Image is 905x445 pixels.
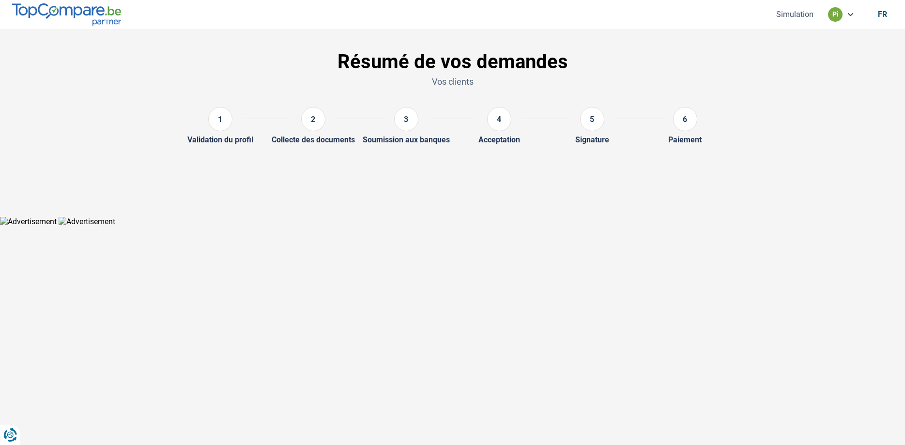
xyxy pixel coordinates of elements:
img: TopCompare.be [12,3,121,25]
div: 5 [580,107,604,131]
div: Soumission aux banques [363,135,450,144]
div: Signature [575,135,609,144]
div: fr [878,10,887,19]
img: Advertisement [59,217,115,226]
div: Collecte des documents [272,135,355,144]
div: 4 [487,107,511,131]
button: Simulation [773,9,816,19]
div: 3 [394,107,418,131]
div: Acceptation [478,135,520,144]
div: 2 [301,107,325,131]
div: pi [828,7,843,22]
h1: Résumé de vos demandes [139,50,767,74]
div: 1 [208,107,232,131]
div: 6 [673,107,697,131]
div: Validation du profil [187,135,253,144]
p: Vos clients [139,76,767,88]
div: Paiement [668,135,702,144]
